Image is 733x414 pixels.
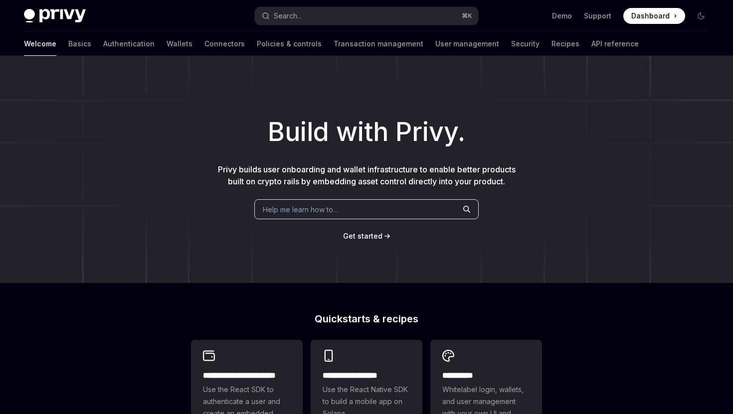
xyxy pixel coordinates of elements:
[16,113,717,151] h1: Build with Privy.
[462,12,472,20] span: ⌘ K
[552,11,572,21] a: Demo
[24,9,86,23] img: dark logo
[511,32,540,56] a: Security
[435,32,499,56] a: User management
[24,32,56,56] a: Welcome
[255,7,478,25] button: Search...⌘K
[584,11,611,21] a: Support
[257,32,322,56] a: Policies & controls
[263,204,339,215] span: Help me learn how to…
[334,32,423,56] a: Transaction management
[343,231,382,241] a: Get started
[204,32,245,56] a: Connectors
[693,8,709,24] button: Toggle dark mode
[343,232,382,240] span: Get started
[274,10,302,22] div: Search...
[551,32,579,56] a: Recipes
[623,8,685,24] a: Dashboard
[167,32,192,56] a: Wallets
[103,32,155,56] a: Authentication
[218,164,516,186] span: Privy builds user onboarding and wallet infrastructure to enable better products built on crypto ...
[68,32,91,56] a: Basics
[591,32,639,56] a: API reference
[631,11,670,21] span: Dashboard
[191,314,542,324] h2: Quickstarts & recipes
